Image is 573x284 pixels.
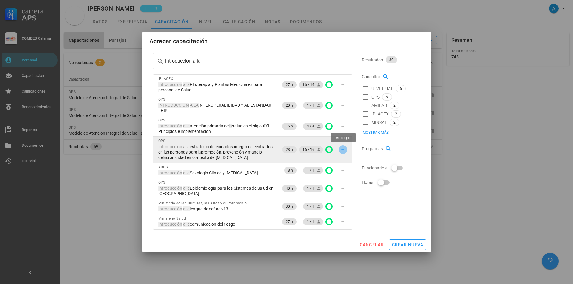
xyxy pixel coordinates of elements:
[158,170,258,176] span: Sexología Clínica y [MEDICAL_DATA]
[165,56,340,66] input: Buscar capacitación…
[362,175,420,190] div: Horas
[395,111,397,117] span: 2
[183,124,186,128] mark: a
[193,103,199,108] mark: LA
[158,206,229,212] span: lengua de señas v13
[307,102,319,109] span: 1 / 1
[190,103,193,108] mark: A
[158,97,165,102] span: OPS
[371,119,387,125] span: MINSAL
[149,36,208,46] div: Agregar capacitación
[198,150,201,154] mark: la
[183,206,186,211] mark: a
[286,102,293,109] span: 20 h
[286,185,293,192] span: 40 h
[158,206,182,211] mark: Introducción
[183,186,186,191] mark: a
[186,222,190,227] mark: la
[158,170,182,175] mark: Introducción
[186,206,190,211] mark: la
[389,239,426,250] button: crear nueva
[183,170,186,175] mark: a
[392,242,424,247] span: crear nueva
[158,77,174,81] span: IPLACEX
[186,144,190,149] mark: la
[229,124,232,128] mark: la
[183,222,186,227] mark: a
[158,139,165,143] span: OPS
[186,82,190,87] mark: la
[158,144,182,149] mark: Introducción
[186,186,190,191] mark: la
[158,82,276,93] span: Fitoterapia y Plantas Medicinales para personal de Salud
[286,218,293,225] span: 27 h
[286,146,293,153] span: 28 h
[371,86,394,92] span: U. VIRTUAL
[393,102,396,109] span: 2
[371,102,387,108] span: AMILAB
[158,221,236,227] span: comunicación del riesgo
[158,144,276,160] span: estrategia de cuidados integrales centrados en las personas para promoción, prevención y manejo d...
[158,180,165,185] span: OPS
[286,81,293,88] span: 27 h
[288,167,293,174] span: 8 h
[286,203,293,210] span: 30 h
[183,144,186,149] mark: a
[307,185,319,192] span: 1 / 1
[307,123,319,130] span: 4 / 4
[307,167,319,174] span: 1 / 1
[158,118,165,122] span: OPS
[400,85,402,92] span: 6
[158,222,182,227] mark: Introducción
[158,165,169,169] span: ADIPA
[362,130,389,135] span: Mostrar más
[307,218,319,225] span: 1 / 1
[158,103,189,108] mark: INTRODUCCION
[359,128,393,137] button: Mostrar más
[158,201,247,205] span: Ministerio de las Culturas, las Artes y el Patrimonio
[158,82,182,87] mark: Introducción
[307,203,319,210] span: 1 / 1
[371,94,380,100] span: OPS
[158,123,276,134] span: atención primaria de salud en el siglo XXI Principios e implementación
[371,111,389,117] span: IPLACEX
[286,123,293,130] span: 16 h
[303,81,319,88] span: 16 / 16
[158,124,182,128] mark: Introducción
[158,216,186,221] span: Ministerio Salud
[386,94,388,100] span: 5
[158,186,182,191] mark: Introducción
[303,146,319,153] span: 16 / 16
[359,242,384,247] span: cancelar
[158,185,276,196] span: Epidemiología para los Sistemas de Salud en [GEOGRAPHIC_DATA]
[158,102,276,113] span: INTEROPERABILIDAD Y AL ESTANDAR FHIR
[357,239,386,250] button: cancelar
[362,142,420,156] div: Programas
[362,53,420,67] div: Resultados
[163,155,166,160] mark: la
[186,124,190,128] mark: la
[183,82,186,87] mark: a
[362,161,420,175] div: Funcionarios
[362,69,420,84] div: Consultor
[389,56,393,63] span: 30
[186,170,190,175] mark: la
[393,119,396,126] span: 2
